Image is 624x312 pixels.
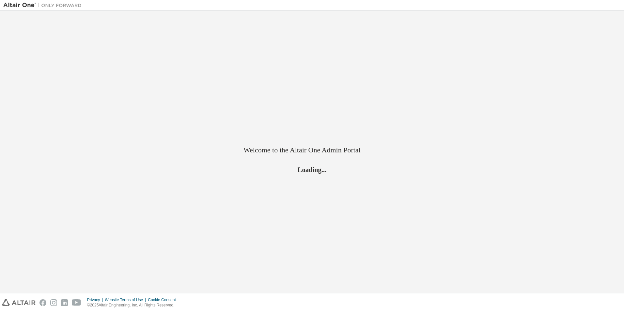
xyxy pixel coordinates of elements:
[243,146,381,155] h2: Welcome to the Altair One Admin Portal
[87,303,180,308] p: © 2025 Altair Engineering, Inc. All Rights Reserved.
[243,165,381,174] h2: Loading...
[3,2,85,9] img: Altair One
[61,299,68,306] img: linkedin.svg
[50,299,57,306] img: instagram.svg
[39,299,46,306] img: facebook.svg
[2,299,36,306] img: altair_logo.svg
[87,297,105,303] div: Privacy
[72,299,81,306] img: youtube.svg
[148,297,179,303] div: Cookie Consent
[105,297,148,303] div: Website Terms of Use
